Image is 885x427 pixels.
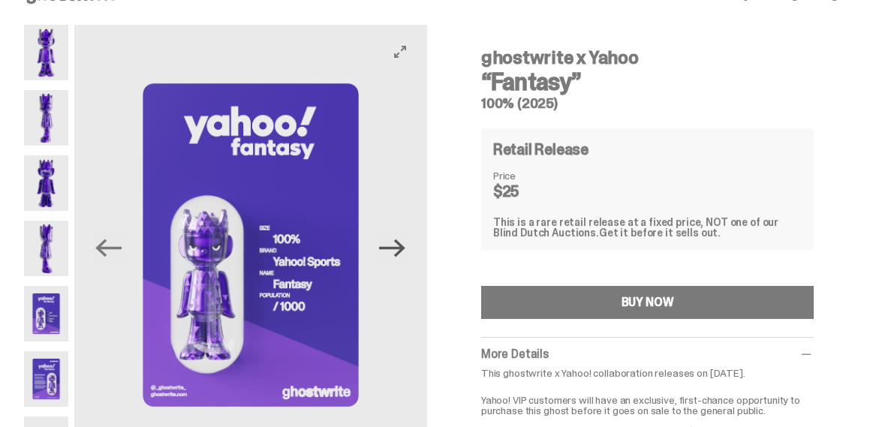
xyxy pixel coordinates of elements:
div: This is a rare retail release at a fixed price, NOT one of our Blind Dutch Auctions. [493,217,802,238]
button: Previous [92,232,125,265]
img: Yahoo-HG---4.png [24,221,68,276]
h3: “Fantasy” [481,70,814,94]
img: Yahoo-HG---1.png [24,25,68,80]
img: Yahoo-HG---3.png [24,155,68,211]
h4: ghostwrite x Yahoo [481,49,814,67]
p: This ghostwrite x Yahoo! collaboration releases on [DATE]. [481,368,814,378]
img: Yahoo-HG---2.png [24,90,68,146]
button: Next [376,232,409,265]
span: Get it before it sells out. [599,226,721,239]
h5: 100% (2025) [481,97,814,110]
div: BUY NOW [621,296,673,308]
img: Yahoo-HG---6.png [24,351,68,407]
h4: Retail Release [493,142,588,157]
button: View full-screen [391,43,409,61]
img: Yahoo-HG---5.png [24,286,68,341]
button: BUY NOW [481,286,814,319]
span: More Details [481,346,549,362]
dt: Price [493,170,568,181]
dd: $25 [493,184,568,199]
